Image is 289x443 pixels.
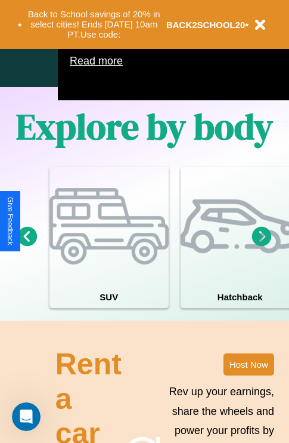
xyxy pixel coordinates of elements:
button: Host Now [223,353,274,376]
iframe: Intercom live chat [12,402,41,431]
h1: Explore by body [16,102,273,151]
button: Back to School savings of 20% in select cities! Ends [DATE] 10am PT.Use code: [22,6,166,43]
b: BACK2SCHOOL20 [166,20,246,30]
div: Give Feedback [6,197,14,245]
h4: SUV [49,286,169,308]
